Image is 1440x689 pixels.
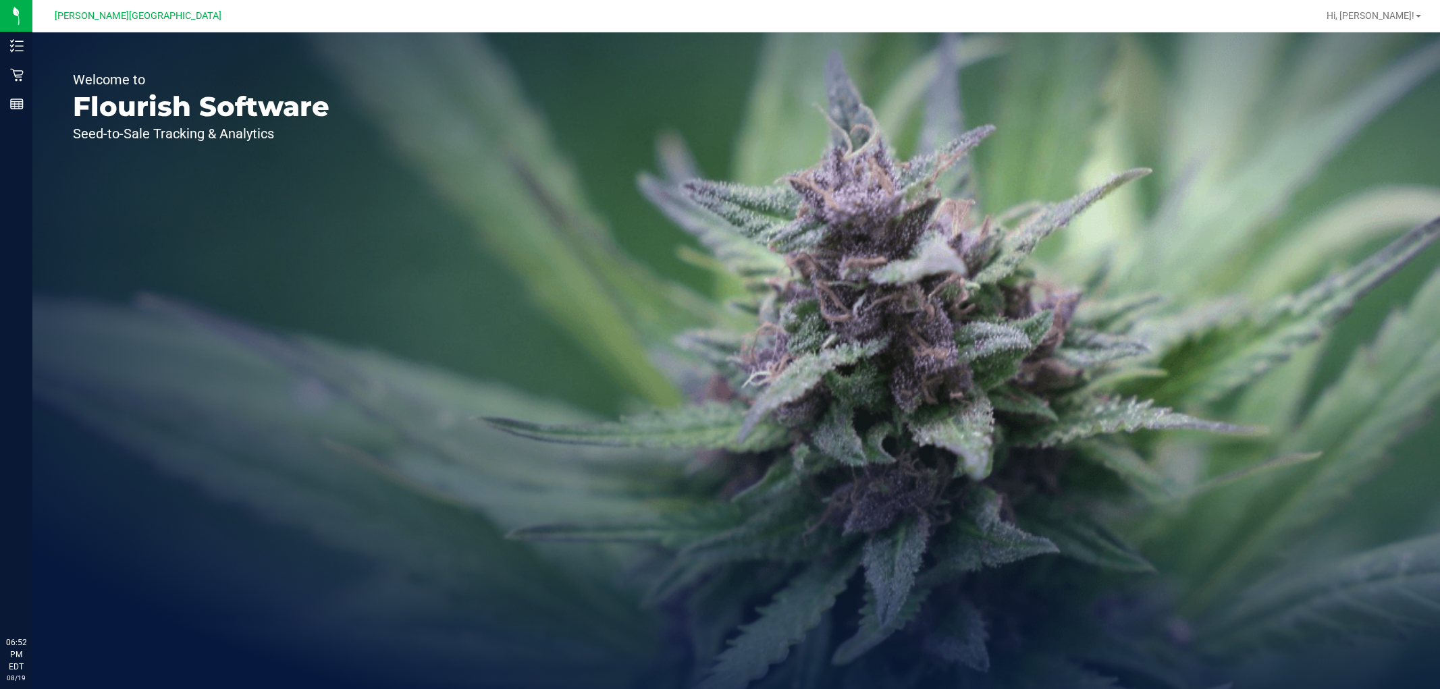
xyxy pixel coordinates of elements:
inline-svg: Reports [10,97,24,111]
p: Welcome to [73,73,329,86]
inline-svg: Retail [10,68,24,82]
p: 06:52 PM EDT [6,636,26,673]
span: [PERSON_NAME][GEOGRAPHIC_DATA] [55,10,221,22]
span: Hi, [PERSON_NAME]! [1327,10,1414,21]
p: Flourish Software [73,93,329,120]
iframe: Resource center [14,581,54,622]
p: 08/19 [6,673,26,683]
p: Seed-to-Sale Tracking & Analytics [73,127,329,140]
inline-svg: Inventory [10,39,24,53]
